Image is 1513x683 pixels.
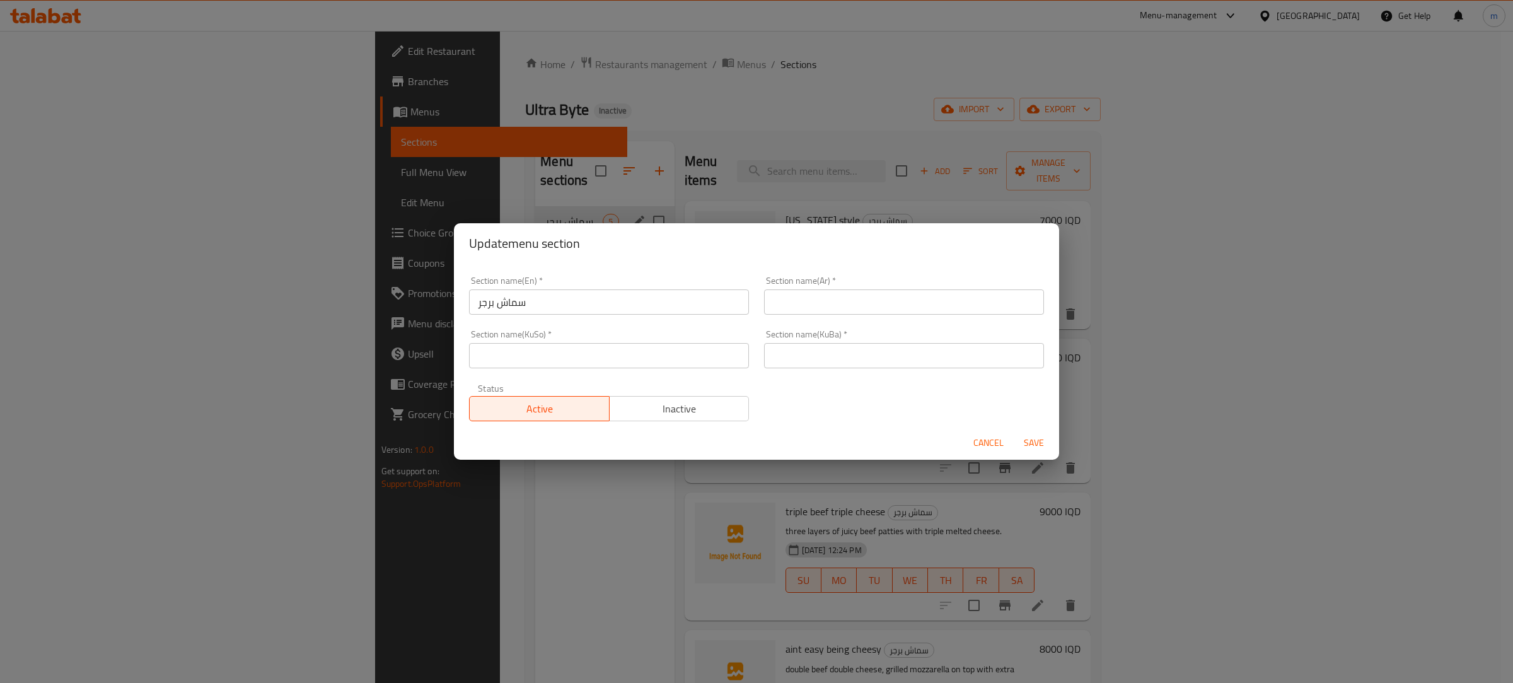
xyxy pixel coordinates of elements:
[609,396,750,421] button: Inactive
[615,400,745,418] span: Inactive
[469,343,749,368] input: Please enter section name(KuSo)
[469,233,1044,254] h2: Update menu section
[469,289,749,315] input: Please enter section name(en)
[968,431,1009,455] button: Cancel
[1014,431,1054,455] button: Save
[973,435,1004,451] span: Cancel
[764,343,1044,368] input: Please enter section name(KuBa)
[475,400,605,418] span: Active
[1019,435,1049,451] span: Save
[469,396,610,421] button: Active
[764,289,1044,315] input: Please enter section name(ar)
